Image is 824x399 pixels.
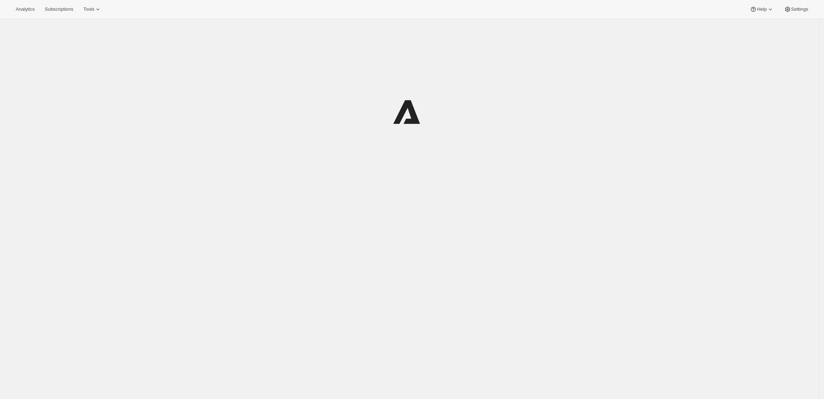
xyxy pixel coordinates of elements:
[745,4,778,14] button: Help
[791,6,808,12] span: Settings
[83,6,94,12] span: Tools
[40,4,78,14] button: Subscriptions
[780,4,813,14] button: Settings
[16,6,35,12] span: Analytics
[11,4,39,14] button: Analytics
[757,6,766,12] span: Help
[45,6,73,12] span: Subscriptions
[79,4,106,14] button: Tools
